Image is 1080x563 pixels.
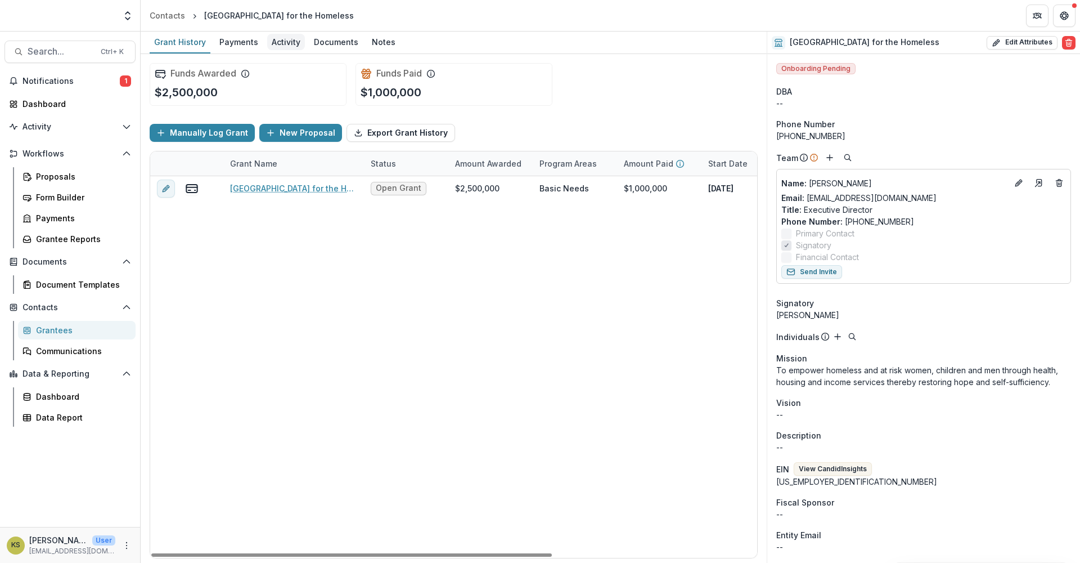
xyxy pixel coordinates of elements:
[150,10,185,21] div: Contacts
[796,251,859,263] span: Financial Contact
[150,34,210,50] div: Grant History
[120,5,136,27] button: Open entity switcher
[150,124,255,142] button: Manually Log Grant
[29,546,115,556] p: [EMAIL_ADDRESS][DOMAIN_NAME]
[223,151,364,176] div: Grant Name
[4,95,136,113] a: Dashboard
[781,217,843,226] span: Phone Number :
[539,182,589,194] div: Basic Needs
[364,151,448,176] div: Status
[448,151,533,176] div: Amount Awarded
[22,122,118,132] span: Activity
[781,192,937,204] a: Email: [EMAIL_ADDRESS][DOMAIN_NAME]
[11,542,20,549] div: Kathleen Shaw
[120,539,133,552] button: More
[22,369,118,379] span: Data & Reporting
[376,68,422,79] h2: Funds Paid
[1012,176,1025,190] button: Edit
[309,32,363,53] a: Documents
[155,84,218,101] p: $2,500,000
[4,298,136,316] button: Open Contacts
[533,158,604,169] div: Program Areas
[776,497,834,508] span: Fiscal Sponsor
[36,171,127,182] div: Proposals
[776,463,789,475] p: EIN
[776,130,1071,142] div: [PHONE_NUMBER]
[831,330,844,343] button: Add
[18,342,136,360] a: Communications
[36,212,127,224] div: Payments
[987,36,1057,50] button: Edit Attributes
[230,182,357,194] a: [GEOGRAPHIC_DATA] for the Homeless, Enterprise Village Job Training Building, 2500000, Basic Need...
[4,5,115,27] img: Terry Family Foundation logo
[4,145,136,163] button: Open Workflows
[36,345,127,357] div: Communications
[1026,5,1048,27] button: Partners
[18,230,136,248] a: Grantee Reports
[267,34,305,50] div: Activity
[533,151,617,176] div: Program Areas
[36,391,127,403] div: Dashboard
[776,508,1071,520] div: --
[4,365,136,383] button: Open Data & Reporting
[18,188,136,207] a: Form Builder
[781,205,802,215] span: Title :
[22,98,127,110] div: Dashboard
[145,7,190,24] a: Contacts
[22,77,120,86] span: Notifications
[29,534,88,546] p: [PERSON_NAME]
[4,41,136,63] button: Search...
[22,149,118,159] span: Workflows
[781,216,1066,227] p: [PHONE_NUMBER]
[781,177,1007,189] p: [PERSON_NAME]
[781,178,807,188] span: Name :
[776,541,1071,553] div: --
[18,408,136,427] a: Data Report
[361,84,421,101] p: $1,000,000
[157,180,175,198] button: edit
[36,412,127,423] div: Data Report
[18,275,136,294] a: Document Templates
[776,63,856,74] span: Onboarding Pending
[776,441,1071,453] p: --
[4,118,136,136] button: Open Activity
[776,297,814,309] span: Signatory
[776,86,792,97] span: DBA
[796,239,831,251] span: Signatory
[215,34,263,50] div: Payments
[776,430,821,441] span: Description
[776,529,821,541] span: Entity Email
[204,10,354,21] div: [GEOGRAPHIC_DATA] for the Homeless
[448,158,528,169] div: Amount Awarded
[309,34,363,50] div: Documents
[776,331,820,343] p: Individuals
[776,309,1071,321] div: [PERSON_NAME]
[185,182,199,195] button: view-payments
[781,177,1007,189] a: Name: [PERSON_NAME]
[92,535,115,546] p: User
[776,152,798,164] p: Team
[150,32,210,53] a: Grant History
[36,279,127,291] div: Document Templates
[18,387,136,406] a: Dashboard
[259,124,342,142] button: New Proposal
[708,182,733,194] p: [DATE]
[364,158,403,169] div: Status
[18,167,136,186] a: Proposals
[367,32,400,53] a: Notes
[1062,36,1075,50] button: Delete
[701,158,754,169] div: Start Date
[845,330,859,343] button: Search
[781,265,842,279] button: Send Invite
[120,75,131,87] span: 1
[455,182,499,194] div: $2,500,000
[22,257,118,267] span: Documents
[267,32,305,53] a: Activity
[215,32,263,53] a: Payments
[617,151,701,176] div: Amount Paid
[4,72,136,90] button: Notifications1
[776,397,801,409] span: Vision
